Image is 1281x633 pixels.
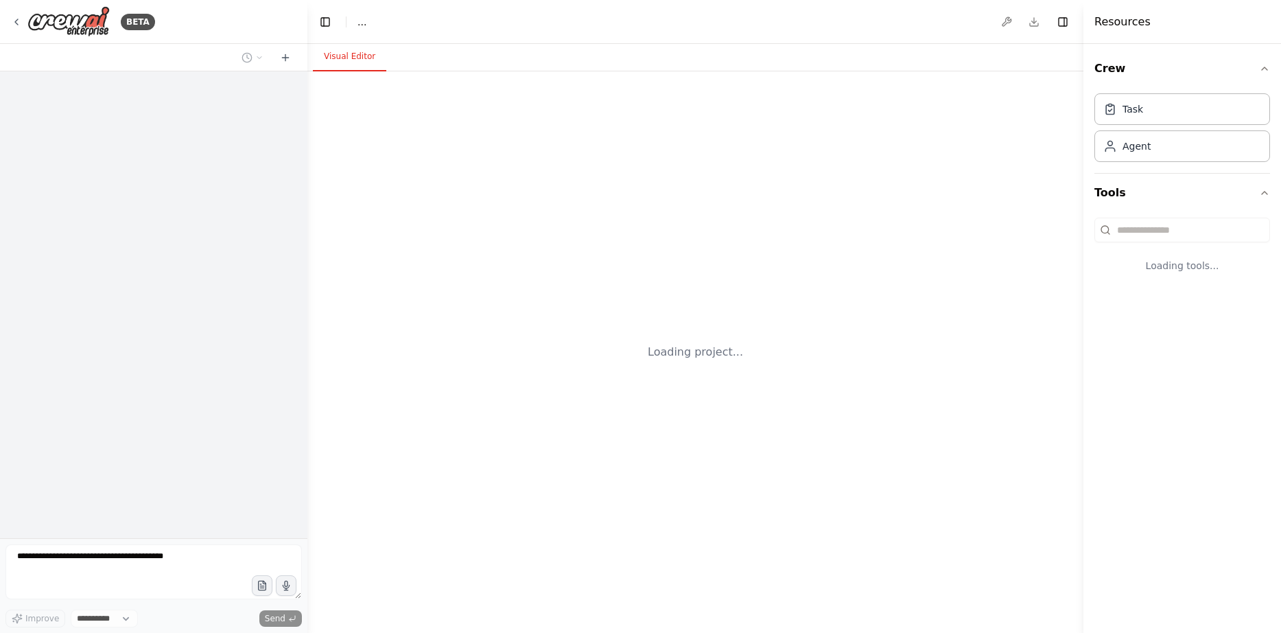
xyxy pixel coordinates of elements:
div: Agent [1123,139,1151,153]
button: Visual Editor [313,43,386,71]
button: Hide right sidebar [1053,12,1072,32]
h4: Resources [1094,14,1151,30]
button: Click to speak your automation idea [276,575,296,596]
button: Improve [5,610,65,628]
button: Tools [1094,174,1270,212]
span: Send [265,613,285,624]
button: Send [259,610,302,627]
button: Upload files [252,575,272,596]
button: Crew [1094,49,1270,88]
span: ... [357,15,366,29]
button: Hide left sidebar [316,12,335,32]
img: Logo [27,6,110,37]
span: Improve [25,613,59,624]
div: Loading tools... [1094,248,1270,284]
div: Loading project... [648,344,743,360]
div: Crew [1094,88,1270,173]
nav: breadcrumb [357,15,366,29]
div: Tools [1094,212,1270,295]
button: Switch to previous chat [236,49,269,66]
div: Task [1123,102,1143,116]
div: BETA [121,14,155,30]
button: Start a new chat [274,49,296,66]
